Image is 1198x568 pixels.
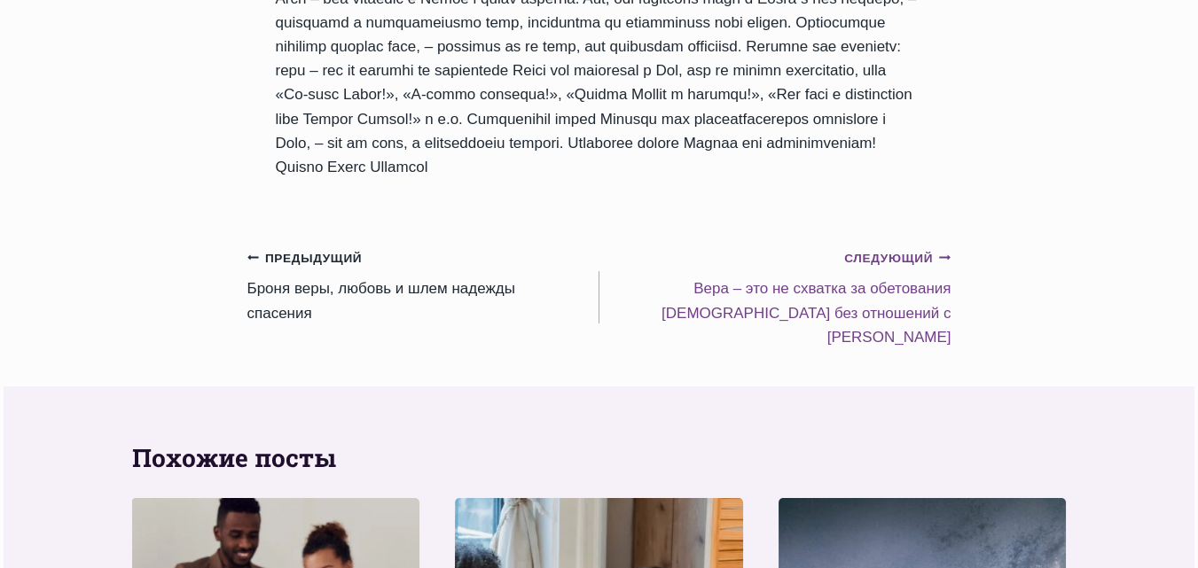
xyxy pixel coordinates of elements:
[247,245,599,325] a: ПредыдущийБроня веры, любовь и шлем надежды спасения
[247,249,363,268] small: Предыдущий
[247,245,951,349] nav: Записи
[599,245,951,349] a: СледующийBера – это не схватка за обетования [DEMOGRAPHIC_DATA] без отношений с [PERSON_NAME]
[844,249,951,268] small: Следующий
[132,440,1067,477] h2: Похожие посты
